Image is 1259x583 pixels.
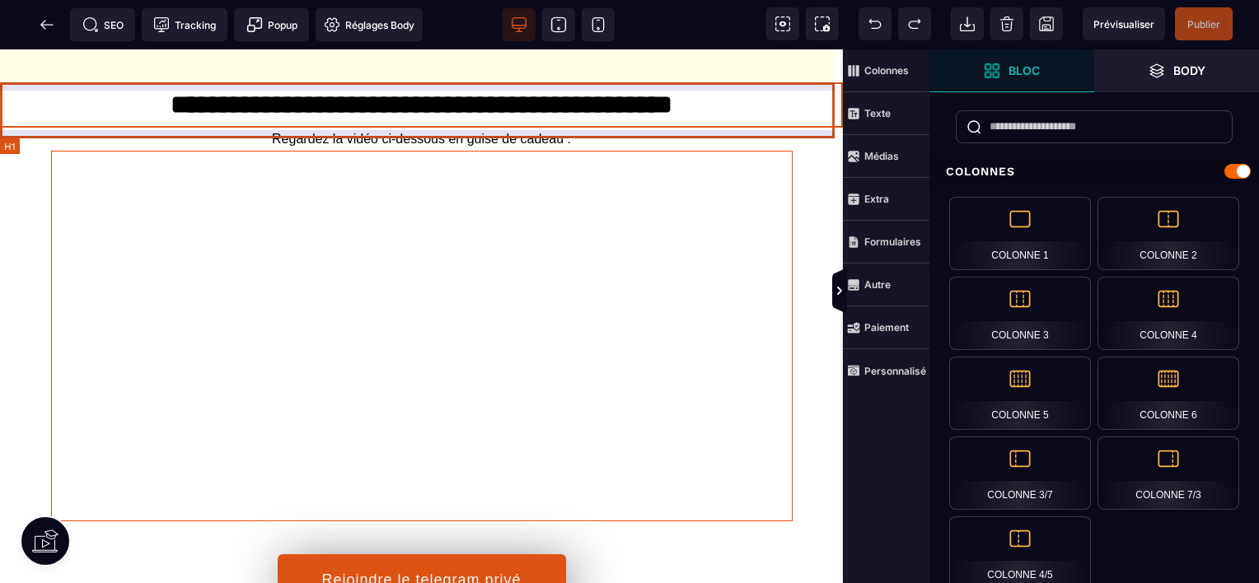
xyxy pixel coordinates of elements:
[582,8,615,41] span: Voir mobile
[864,365,926,377] strong: Personnalisé
[951,7,984,40] span: Importer
[82,16,124,33] span: SEO
[278,505,566,555] button: Rejoindre le telegram privé
[929,49,1094,92] span: Ouvrir les blocs
[153,16,216,33] span: Tracking
[1098,277,1239,350] div: Colonne 4
[246,16,297,33] span: Popup
[990,7,1023,40] span: Nettoyage
[1175,7,1233,40] span: Enregistrer le contenu
[843,306,929,349] span: Paiement
[864,278,891,291] strong: Autre
[542,8,575,41] span: Voir tablette
[949,197,1091,270] div: Colonne 1
[316,8,423,41] span: Favicon
[1009,64,1040,77] strong: Bloc
[949,436,1091,510] div: Colonne 3/7
[142,8,227,41] span: Code de suivi
[30,8,63,41] span: Retour
[949,357,1091,430] div: Colonne 5
[1094,49,1259,92] span: Ouvrir les calques
[859,7,892,40] span: Défaire
[1173,64,1205,77] strong: Body
[70,8,135,41] span: Métadata SEO
[324,16,414,33] span: Réglages Body
[864,321,909,333] strong: Paiement
[843,178,929,221] span: Extra
[898,7,931,40] span: Rétablir
[929,267,946,316] span: Afficher les vues
[1083,7,1165,40] span: Aperçu
[766,7,799,40] span: Voir les composants
[843,221,929,264] span: Formulaires
[843,92,929,135] span: Texte
[806,7,839,40] span: Capture d'écran
[929,156,1259,187] div: Colonnes
[1098,436,1239,510] div: Colonne 7/3
[843,135,929,178] span: Médias
[843,349,929,392] span: Personnalisé
[864,150,899,162] strong: Médias
[1093,18,1154,30] span: Prévisualiser
[864,64,909,77] strong: Colonnes
[503,8,536,41] span: Voir bureau
[843,264,929,306] span: Autre
[864,193,889,205] strong: Extra
[1030,7,1063,40] span: Enregistrer
[1098,197,1239,270] div: Colonne 2
[864,236,921,248] strong: Formulaires
[234,8,309,41] span: Créer une alerte modale
[1187,18,1220,30] span: Publier
[864,107,891,119] strong: Texte
[1098,357,1239,430] div: Colonne 6
[949,277,1091,350] div: Colonne 3
[843,49,929,92] span: Colonnes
